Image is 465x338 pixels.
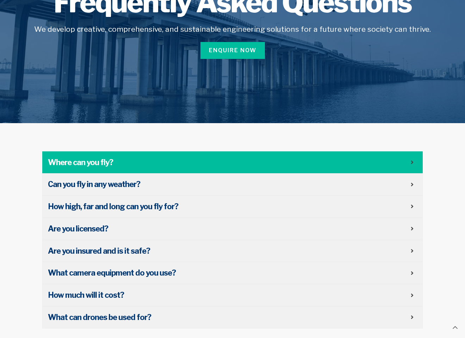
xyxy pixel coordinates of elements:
h5: We develop creative, comprehensive, and sustainable engineering solutions for a future where soci... [22,24,443,35]
span: What camera equipment do you use? [48,267,411,278]
span: Enquire Now [209,46,256,55]
span: How much will it cost? [48,290,411,301]
span: Where can you fly? [48,157,411,168]
span: Can you fly in any weather? [48,179,411,190]
span: How high, far and long can you fly for? [48,201,411,212]
span: Are you insured and is it safe? [48,246,411,256]
span: Are you licensed? [48,223,411,234]
a: Enquire Now [200,42,265,59]
span: What can drones be used for? [48,312,411,323]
